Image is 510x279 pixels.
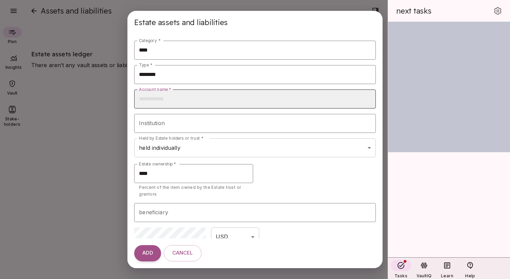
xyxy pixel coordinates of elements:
div: USD [211,227,259,246]
label: Category * [139,38,160,43]
button: ADD [134,245,161,261]
span: VaultIQ [417,273,432,278]
button: Cancel [164,245,201,261]
span: Tasks [394,273,407,278]
span: Help [465,273,475,278]
label: Account name [139,86,171,92]
span: ADD [142,250,153,257]
label: Held by Estate holders or trust * [139,135,204,141]
span: next tasks [396,6,432,16]
span: Estate assets and liabilities [134,18,228,27]
span: Cancel [172,250,193,257]
span: held individually [139,144,180,151]
label: Estate ownership [139,161,176,167]
label: Type * [139,62,153,68]
span: Percent of the item owned by the Estate trust or grantors [139,185,242,197]
span: Learn [441,273,453,278]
